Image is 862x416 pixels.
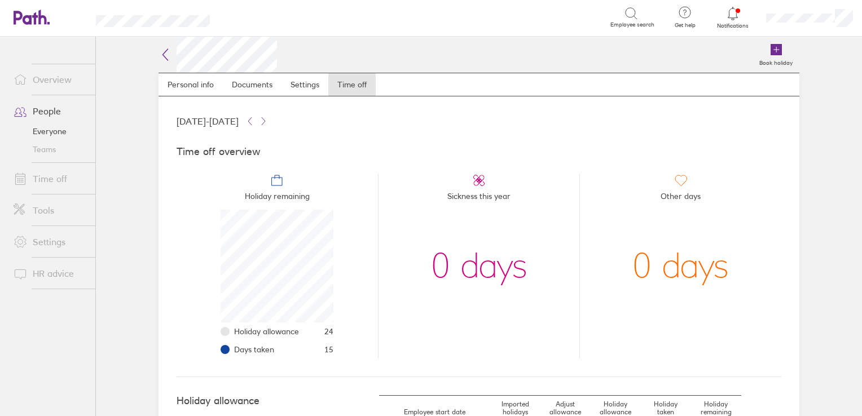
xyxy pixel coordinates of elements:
[223,73,282,96] a: Documents
[610,21,654,28] span: Employee search
[177,116,239,126] span: [DATE] - [DATE]
[234,345,274,354] span: Days taken
[753,37,799,73] a: Book holiday
[159,73,223,96] a: Personal info
[5,140,95,158] a: Teams
[282,73,328,96] a: Settings
[661,187,701,210] span: Other days
[431,210,527,322] div: 0 days
[324,327,333,336] span: 24
[5,68,95,91] a: Overview
[5,100,95,122] a: People
[715,23,751,29] span: Notifications
[667,22,703,29] span: Get help
[324,345,333,354] span: 15
[5,262,95,285] a: HR advice
[177,146,781,158] h4: Time off overview
[328,73,376,96] a: Time off
[177,395,334,407] h4: Holiday allowance
[234,327,299,336] span: Holiday allowance
[5,231,95,253] a: Settings
[753,56,799,67] label: Book holiday
[5,167,95,190] a: Time off
[715,6,751,29] a: Notifications
[245,187,310,210] span: Holiday remaining
[5,199,95,222] a: Tools
[632,210,729,322] div: 0 days
[447,187,511,210] span: Sickness this year
[5,122,95,140] a: Everyone
[240,12,269,22] div: Search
